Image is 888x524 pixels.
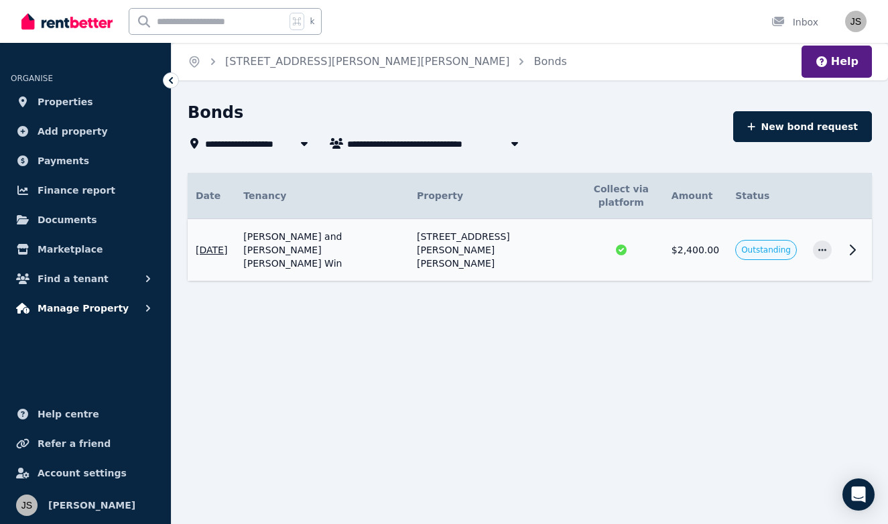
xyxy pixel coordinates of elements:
[815,54,859,70] button: Help
[38,182,115,198] span: Finance report
[235,219,409,281] td: [PERSON_NAME] and [PERSON_NAME] [PERSON_NAME] Win
[38,241,103,257] span: Marketplace
[188,102,243,123] h1: Bonds
[11,206,160,233] a: Documents
[771,15,818,29] div: Inbox
[842,478,875,511] div: Open Intercom Messenger
[196,189,220,202] span: Date
[172,43,583,80] nav: Breadcrumb
[663,173,727,219] th: Amount
[38,465,127,481] span: Account settings
[11,295,160,322] button: Manage Property
[196,243,227,257] span: [DATE]
[409,173,579,219] th: Property
[727,173,805,219] th: Status
[11,177,160,204] a: Finance report
[579,173,663,219] th: Collect via platform
[38,436,111,452] span: Refer a friend
[741,245,791,255] span: Outstanding
[845,11,867,32] img: Jaimi-Lee Shepherd
[533,54,566,70] span: Bonds
[38,212,97,228] span: Documents
[11,74,53,83] span: ORGANISE
[11,236,160,263] a: Marketplace
[16,495,38,516] img: Jaimi-Lee Shepherd
[11,88,160,115] a: Properties
[38,271,109,287] span: Find a tenant
[11,401,160,428] a: Help centre
[38,300,129,316] span: Manage Property
[225,55,509,68] a: [STREET_ADDRESS][PERSON_NAME][PERSON_NAME]
[11,265,160,292] button: Find a tenant
[310,16,314,27] span: k
[38,94,93,110] span: Properties
[11,118,160,145] a: Add property
[38,153,89,169] span: Payments
[48,497,135,513] span: [PERSON_NAME]
[21,11,113,31] img: RentBetter
[11,430,160,457] a: Refer a friend
[11,147,160,174] a: Payments
[409,219,579,281] td: [STREET_ADDRESS][PERSON_NAME][PERSON_NAME]
[38,406,99,422] span: Help centre
[11,460,160,486] a: Account settings
[733,111,872,142] button: New bond request
[663,219,727,281] td: $2,400.00
[235,173,409,219] th: Tenancy
[38,123,108,139] span: Add property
